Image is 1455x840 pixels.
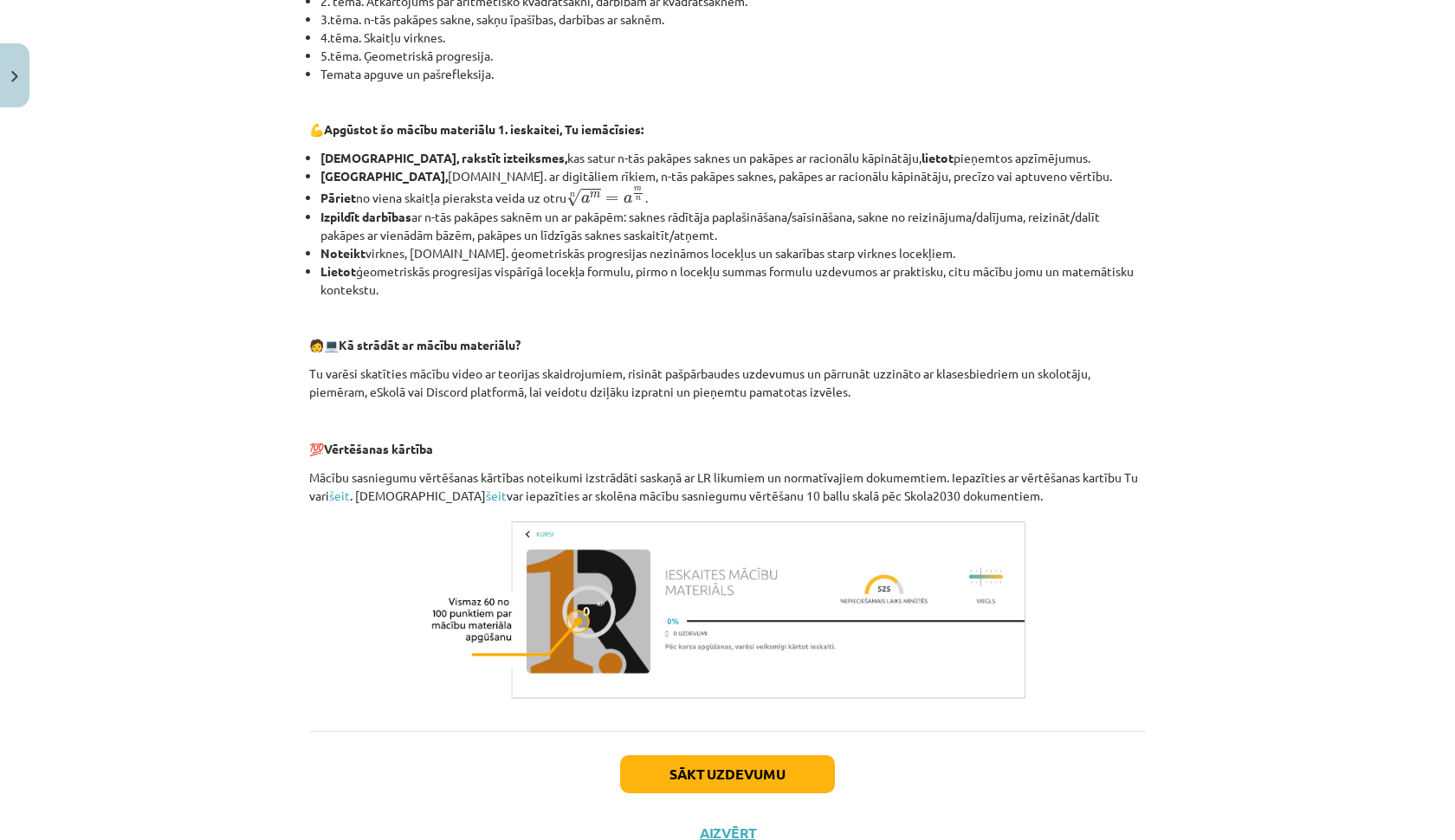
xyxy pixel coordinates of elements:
[320,149,1146,167] li: kas satur n-tās pakāpes saknes un pakāpes ar racionālu kāpinātāju, pieņemtos apzīmējumus.
[605,196,618,203] span: =
[590,192,600,198] span: m
[566,189,581,207] span: √
[320,245,365,261] b: Noteikt
[309,365,1146,401] p: Tu varēsi skatīties mācību video ar teorijas skaidrojumiem, risināt pašpārbaudes uzdevumus un pār...
[320,29,1146,47] li: 4.tēma. Skaitļu virknes.
[320,262,1146,299] li: ģeometriskās progresijas vispārīgā locekļa formulu, pirmo n locekļu summas formulu uzdevumos ar p...
[581,195,590,204] span: a
[320,244,1146,262] li: virknes, [DOMAIN_NAME]. ģeometriskās progresijas nezināmos locekļus un sakarības starp virknes lo...
[320,263,356,279] b: Lietot
[320,167,1146,185] li: [DOMAIN_NAME]. ar digitāliem rīkiem, n-tās pakāpes saknes, pakāpes ar racionālu kāpinātāju, precī...
[320,10,1146,29] li: 3.tēma. n-tās pakāpes sakne, sakņu īpašības, darbības ar saknēm.
[324,441,433,456] b: Vērtēšanas kārtība
[324,121,643,137] b: Apgūstot šo mācību materiālu 1. ieskaitei, Tu iemācīsies:
[620,755,835,793] button: Sākt uzdevumu
[309,336,1146,354] p: 🧑 💻
[624,195,632,204] span: a
[329,488,350,503] a: šeit
[320,190,356,205] b: Pāriet
[309,468,1146,505] p: Mācību sasniegumu vērtēšanas kārtības noteikumi izstrādāti saskaņā ar LR likumiem un normatīvajie...
[320,65,1146,83] li: Temata apguve un pašrefleksija.
[921,150,954,165] b: lietot
[309,440,1146,458] p: 💯
[320,47,1146,65] li: 5.tēma. Ģeometriskā progresija.
[320,208,1146,244] li: ar n-tās pakāpes saknēm un ar pakāpēm: saknes rādītāja paplašināšana/saīsināšana, sakne no reizin...
[320,209,411,224] b: Izpildīt darbības
[339,337,521,352] b: Kā strādāt ar mācību materiālu?
[309,120,1146,139] p: 💪
[320,185,1146,208] li: no viena skaitļa pieraksta veida uz otru .
[11,71,18,82] img: icon-close-lesson-0947bae3869378f0d4975bcd49f059093ad1ed9edebbc8119c70593378902aed.svg
[636,197,641,201] span: n
[320,168,448,184] b: [GEOGRAPHIC_DATA],
[634,187,642,191] span: m
[320,150,567,165] b: [DEMOGRAPHIC_DATA], rakstīt izteiksmes,
[486,488,507,503] a: šeit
